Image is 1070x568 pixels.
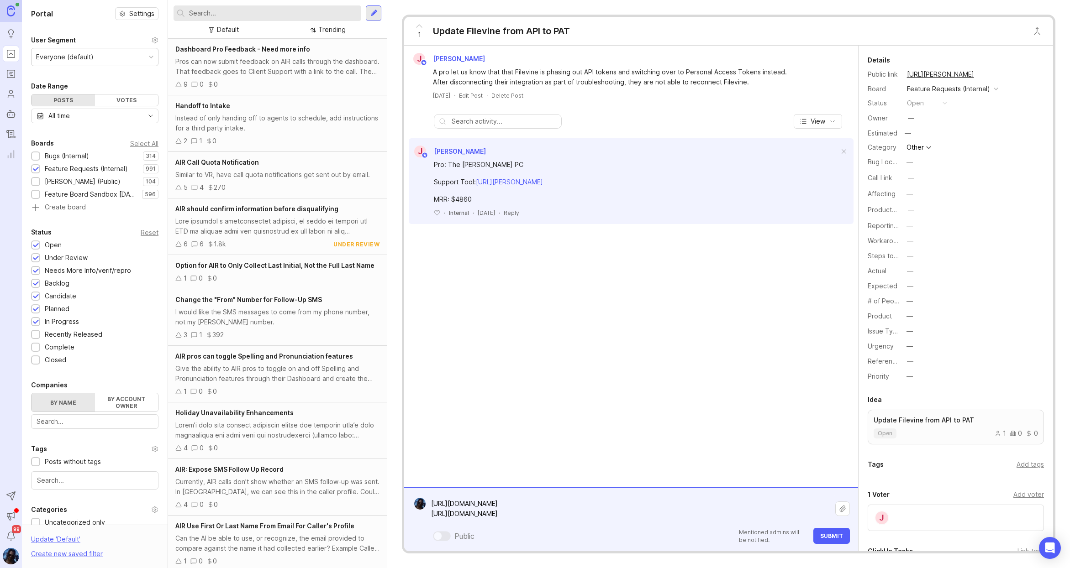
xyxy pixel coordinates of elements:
[115,7,158,20] button: Settings
[175,352,353,360] span: AIR pros can toggle Spelling and Pronunciation features
[1013,490,1044,500] div: Add voter
[31,504,67,515] div: Categories
[214,500,218,510] div: 0
[868,158,907,166] label: Bug Location
[434,177,799,187] div: Support Tool:
[434,194,799,204] div: MRR: $4860
[3,66,19,82] a: Roadmaps
[200,79,204,89] div: 0
[199,556,203,566] div: 0
[45,304,69,314] div: Planned
[473,209,474,217] div: ·
[3,26,19,42] a: Ideas
[3,508,19,524] button: Announcements
[434,160,799,170] div: Pro: The [PERSON_NAME] PC
[168,289,387,346] a: Change the "From" Number for Follow-Up SMSI would like the SMS messages to come from my phone num...
[200,443,204,453] div: 0
[1017,546,1044,556] div: Link task
[184,556,187,566] div: 1
[907,251,913,261] div: —
[904,280,916,292] button: Expected
[45,253,88,263] div: Under Review
[3,46,19,62] a: Portal
[414,498,426,510] img: Tim Fischer
[868,459,884,470] div: Tags
[168,255,387,289] a: Option for AIR to Only Collect Last Initial, Not the Full Last Name100
[175,409,294,417] span: Holiday Unavailability Enhancements
[214,79,218,89] div: 0
[421,59,427,66] img: member badge
[813,528,850,544] button: Submit
[868,282,897,290] label: Expected
[908,173,914,183] div: —
[454,531,474,542] div: Public
[175,296,322,303] span: Change the "From" Number for Follow-Up SMS
[868,142,900,152] div: Category
[95,393,158,412] label: By account owner
[408,53,492,65] a: J[PERSON_NAME]
[214,443,218,453] div: 0
[37,475,153,485] input: Search...
[3,488,19,504] button: Send to Autopilot
[868,372,889,380] label: Priority
[45,317,79,327] div: In Progress
[907,144,924,151] div: Other
[868,55,890,66] div: Details
[175,205,338,213] span: AIR should confirm information before disqualifying
[878,430,892,437] span: open
[868,206,916,214] label: ProductboardID
[908,113,914,123] div: —
[175,420,380,440] div: Lorem’i dolo sita consect adipiscin elitse doe temporin utla’e dolo magnaaliqua eni admi veni qui...
[3,548,19,564] button: Tim Fischer
[433,25,570,37] div: Update Filevine from API to PAT
[168,39,387,95] a: Dashboard Pro Feedback - Need more infoPros can now submit feedback on AIR calls through the dash...
[45,517,105,527] div: Uncategorized only
[433,67,798,87] div: A pro let us know that that Filevine is phasing out API tokens and switching over to Personal Acc...
[907,311,913,321] div: —
[459,92,483,99] div: Edit Post
[45,457,101,467] div: Posts without tags
[130,141,158,146] div: Select All
[184,79,188,89] div: 9
[433,92,450,99] time: [DATE]
[199,273,203,283] div: 0
[31,534,80,549] div: Update ' Default '
[200,182,204,193] div: 4
[904,235,916,247] button: Workaround
[199,386,203,396] div: 0
[907,371,913,381] div: —
[868,342,894,350] label: Urgency
[1010,430,1022,437] div: 0
[184,136,187,146] div: 2
[868,237,905,245] label: Workaround
[45,291,76,301] div: Candidate
[868,312,892,320] label: Product
[175,102,230,109] span: Handoff to Intake
[409,146,486,157] a: J[PERSON_NAME]
[45,355,66,365] div: Closed
[184,500,188,510] div: 4
[145,191,156,198] p: 596
[868,84,900,94] div: Board
[907,221,913,231] div: —
[413,53,425,65] div: J
[434,147,486,155] span: [PERSON_NAME]
[449,209,469,217] div: Internal
[184,182,188,193] div: 5
[868,489,890,500] div: 1 Voter
[3,106,19,122] a: Autopilot
[868,98,900,108] div: Status
[214,239,226,249] div: 1.8k
[31,549,103,559] div: Create new saved filter
[146,165,156,172] p: 991
[907,189,913,199] div: —
[1028,22,1046,40] button: Close button
[491,92,523,99] div: Delete Post
[168,152,387,198] a: AIR Call Quota NotificationSimilar to VR, have call quota notifications get sent out by email.54270
[1026,430,1038,437] div: 0
[433,55,485,63] span: [PERSON_NAME]
[868,174,892,182] label: Call Link
[868,113,900,123] div: Owner
[45,164,128,174] div: Feature Requests (Internal)
[175,533,380,553] div: Can the AI be able to use, or recognize, the email provided to compare against the name it had co...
